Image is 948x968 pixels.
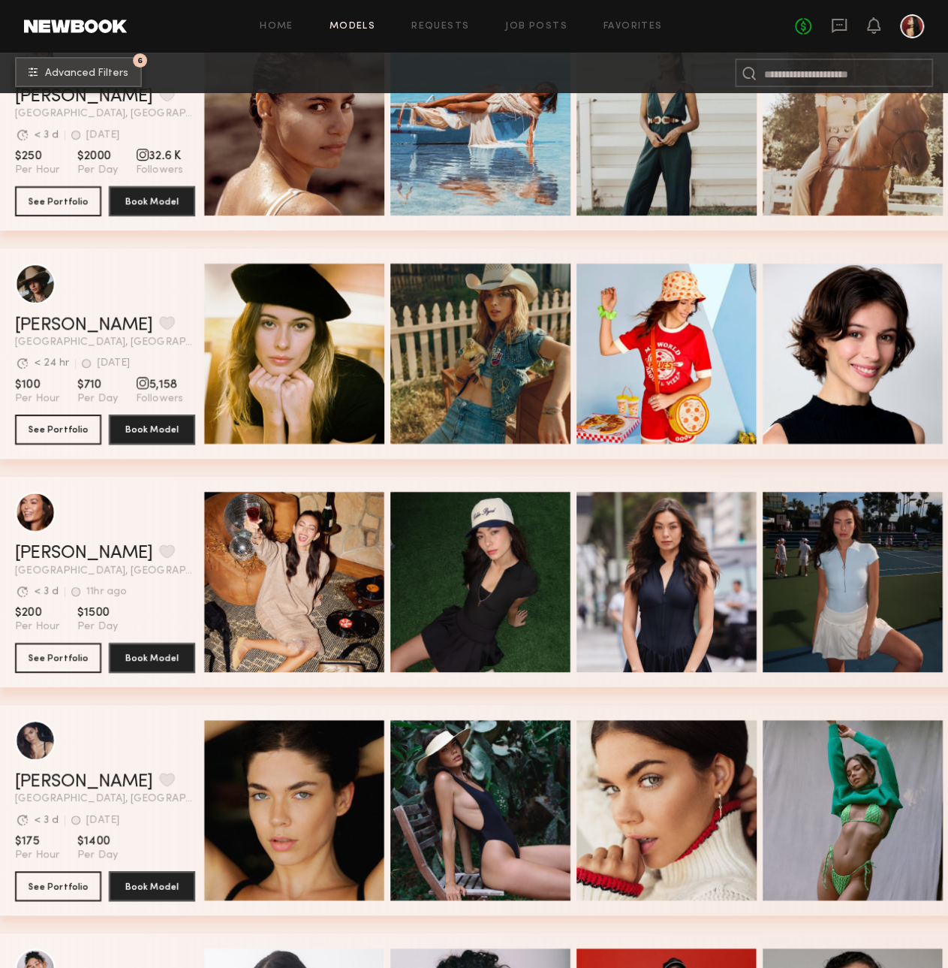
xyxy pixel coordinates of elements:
a: Favorites [603,22,663,32]
div: < 3 d [34,587,59,597]
a: Job Posts [505,22,567,32]
span: Followers [136,392,183,406]
button: Book Model [109,186,195,216]
span: Per Hour [15,164,59,177]
div: [DATE] [86,815,119,825]
span: Per Hour [15,392,59,406]
button: Book Model [109,415,195,445]
div: < 24 hr [34,358,69,369]
a: [PERSON_NAME] [15,773,153,791]
span: $250 [15,149,59,164]
span: [GEOGRAPHIC_DATA], [GEOGRAPHIC_DATA] [15,794,195,804]
button: See Portfolio [15,415,101,445]
button: Book Model [109,871,195,901]
span: [GEOGRAPHIC_DATA], [GEOGRAPHIC_DATA] [15,565,195,576]
div: < 3 d [34,130,59,140]
a: Home [260,22,293,32]
a: [PERSON_NAME] [15,544,153,562]
span: Advanced Filters [45,68,128,79]
div: [DATE] [97,358,130,369]
span: $175 [15,834,59,849]
button: See Portfolio [15,643,101,673]
a: [PERSON_NAME] [15,88,153,106]
button: See Portfolio [15,186,101,216]
span: [GEOGRAPHIC_DATA], [GEOGRAPHIC_DATA] [15,337,195,348]
span: Per Day [77,392,118,406]
span: $1400 [77,834,118,849]
button: Book Model [109,643,195,673]
div: 11hr ago [86,587,127,597]
span: $2000 [77,149,118,164]
span: [GEOGRAPHIC_DATA], [GEOGRAPHIC_DATA] [15,109,195,119]
span: Per Day [77,164,118,177]
a: Requests [411,22,469,32]
a: Models [330,22,375,32]
a: [PERSON_NAME] [15,316,153,334]
button: 6Advanced Filters [15,57,142,87]
span: 5,158 [136,377,183,392]
span: 32.6 K [136,149,183,164]
span: 6 [137,57,143,64]
span: $1500 [77,605,118,620]
span: Per Day [77,620,118,634]
span: Per Hour [15,620,59,634]
span: Per Day [77,849,118,862]
span: Per Hour [15,849,59,862]
span: Followers [136,164,183,177]
div: [DATE] [86,130,119,140]
div: < 3 d [34,815,59,825]
span: $100 [15,377,59,392]
button: See Portfolio [15,871,101,901]
span: $200 [15,605,59,620]
span: $710 [77,377,118,392]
